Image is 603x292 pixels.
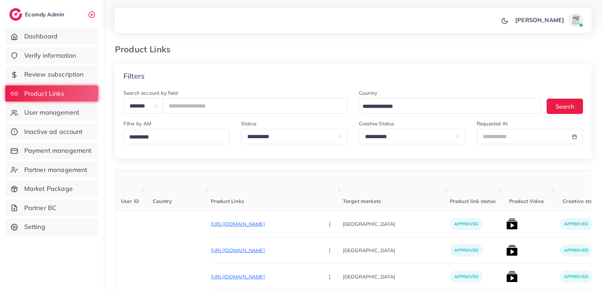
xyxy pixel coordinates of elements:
[343,198,381,204] span: Target markets
[153,198,172,204] span: Country
[241,120,257,127] label: Status
[5,47,98,64] a: Verify information
[5,200,98,216] a: Partner BC
[127,132,226,143] input: Search for option
[450,218,483,230] p: approved
[123,89,178,97] label: Search account by field
[343,216,450,232] p: [GEOGRAPHIC_DATA]
[24,32,57,41] span: Dashboard
[24,89,64,98] span: Product Links
[123,129,230,144] div: Search for option
[24,146,92,155] span: Payment management
[511,13,586,27] a: [PERSON_NAME]avatar
[24,165,87,174] span: Partner management
[5,124,98,140] a: Inactive ad account
[359,98,541,114] div: Search for option
[123,72,145,80] h4: Filters
[24,127,83,136] span: Inactive ad account
[560,218,593,230] p: approved
[5,219,98,235] a: Setting
[24,70,84,79] span: Review subscription
[211,272,318,281] p: [URL][DOMAIN_NAME]
[5,28,98,45] a: Dashboard
[359,120,394,127] label: Creative Status
[506,271,518,282] img: list product video
[9,8,22,21] img: logo
[569,13,583,27] img: avatar
[24,184,73,193] span: Market Package
[360,101,532,112] input: Search for option
[506,245,518,256] img: list product video
[5,142,98,159] a: Payment management
[5,162,98,178] a: Partner management
[560,244,593,256] p: approved
[477,120,508,127] label: Requested At
[24,51,76,60] span: Verify information
[5,181,98,197] a: Market Package
[5,66,98,83] a: Review subscription
[450,271,483,283] p: approved
[343,242,450,258] p: [GEOGRAPHIC_DATA]
[121,198,139,204] span: User ID
[5,104,98,121] a: User management
[123,120,151,127] label: Filter by AM
[509,198,544,204] span: Product Video
[24,108,79,117] span: User management
[359,89,377,97] label: Country
[9,8,66,21] a: logoEcomdy Admin
[450,244,483,256] p: approved
[211,246,318,255] p: [URL][DOMAIN_NAME]
[343,268,450,285] p: [GEOGRAPHIC_DATA]
[560,271,593,283] p: approved
[211,220,318,228] p: [URL][DOMAIN_NAME]
[563,198,600,204] span: Creative status
[506,218,518,230] img: list product video
[24,222,45,231] span: Setting
[450,198,496,204] span: Product link status
[211,198,244,204] span: Product Links
[547,99,583,114] button: Search
[515,16,564,24] p: [PERSON_NAME]
[25,11,66,18] h2: Ecomdy Admin
[115,44,176,54] h3: Product Links
[5,85,98,102] a: Product Links
[24,203,57,213] span: Partner BC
